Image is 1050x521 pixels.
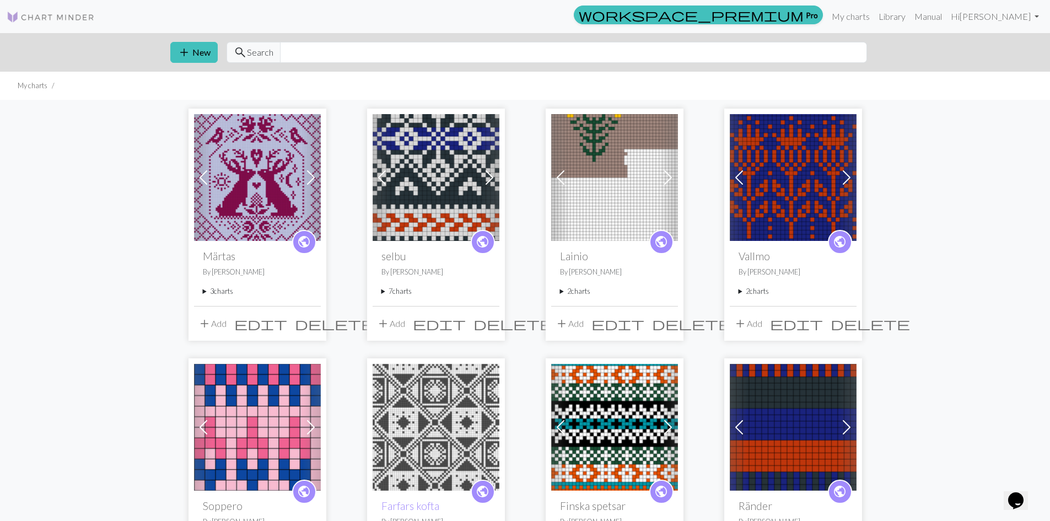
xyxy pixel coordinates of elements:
span: add [555,316,568,331]
i: Edit [234,317,287,330]
h2: Märtas [203,250,312,262]
i: public [654,481,668,503]
span: delete [473,316,553,331]
a: Rävar [194,421,321,431]
a: Manual [910,6,946,28]
span: delete [652,316,731,331]
span: edit [591,316,644,331]
span: public [476,233,489,250]
h2: Finska spetsar [560,499,669,512]
span: search [234,45,247,60]
button: Edit [230,313,291,334]
a: public [649,480,674,504]
p: By [PERSON_NAME] [560,267,669,277]
a: Hi[PERSON_NAME] [946,6,1043,28]
a: Pro [574,6,823,24]
h2: Vallmo [739,250,848,262]
summary: 2charts [739,286,848,297]
span: public [297,483,311,500]
span: edit [413,316,466,331]
a: public [292,480,316,504]
a: public [649,230,674,254]
a: public [828,230,852,254]
summary: 7charts [381,286,491,297]
a: public [828,480,852,504]
span: public [833,233,847,250]
a: My charts [827,6,874,28]
a: Library [874,6,910,28]
span: edit [234,316,287,331]
i: public [654,231,668,253]
i: public [476,231,489,253]
button: Delete [470,313,557,334]
a: Ränder [730,421,857,431]
h2: Ränder [739,499,848,512]
a: public [471,480,495,504]
img: selbu [373,114,499,241]
span: public [476,483,489,500]
p: By [PERSON_NAME] [203,267,312,277]
button: New [170,42,218,63]
a: Lainio [551,171,678,181]
button: Delete [291,313,378,334]
a: Finska spetsar [551,421,678,431]
img: Ränder [730,364,857,491]
span: public [297,233,311,250]
span: Search [247,46,273,59]
i: public [833,231,847,253]
span: delete [295,316,374,331]
li: My charts [18,80,47,91]
span: public [654,233,668,250]
i: Edit [413,317,466,330]
span: delete [831,316,910,331]
img: Vallmo [730,114,857,241]
img: Farfars kofta [373,364,499,491]
h2: Lainio [560,250,669,262]
p: By [PERSON_NAME] [381,267,491,277]
i: public [833,481,847,503]
a: Farfars kofta [381,499,439,512]
a: public [471,230,495,254]
img: Lainio [551,114,678,241]
iframe: chat widget [1004,477,1039,510]
img: Rävar [194,364,321,491]
a: public [292,230,316,254]
span: edit [770,316,823,331]
img: Logo [7,10,95,24]
button: Add [730,313,766,334]
span: add [734,316,747,331]
button: Add [194,313,230,334]
span: add [177,45,191,60]
button: Delete [827,313,914,334]
h2: Soppero [203,499,312,512]
button: Edit [409,313,470,334]
img: Märtas [194,114,321,241]
button: Delete [648,313,735,334]
h2: selbu [381,250,491,262]
span: add [198,316,211,331]
span: public [833,483,847,500]
button: Add [551,313,588,334]
p: By [PERSON_NAME] [739,267,848,277]
summary: 2charts [560,286,669,297]
img: Finska spetsar [551,364,678,491]
span: workspace_premium [579,7,804,23]
span: add [376,316,390,331]
span: public [654,483,668,500]
a: Märtas [194,171,321,181]
i: public [297,481,311,503]
a: Farfars kofta [373,421,499,431]
i: Edit [770,317,823,330]
i: public [476,481,489,503]
i: Edit [591,317,644,330]
button: Edit [588,313,648,334]
i: public [297,231,311,253]
button: Edit [766,313,827,334]
a: Vallmo [730,171,857,181]
summary: 3charts [203,286,312,297]
button: Add [373,313,409,334]
a: selbu [373,171,499,181]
